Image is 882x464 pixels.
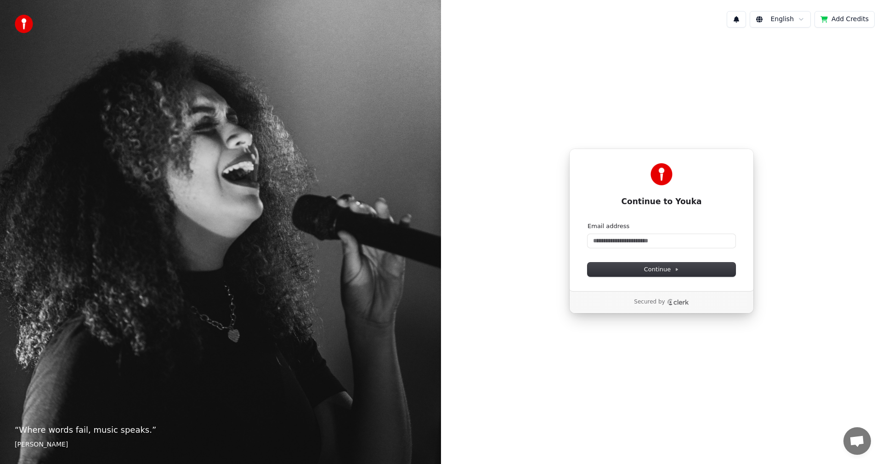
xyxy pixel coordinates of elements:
footer: [PERSON_NAME] [15,440,426,449]
img: Youka [650,163,673,185]
a: Clerk logo [667,299,689,305]
p: “ Where words fail, music speaks. ” [15,424,426,436]
span: Continue [644,265,679,274]
button: Add Credits [814,11,875,28]
h1: Continue to Youka [588,196,735,207]
label: Email address [588,222,629,230]
p: Secured by [634,298,665,306]
button: Continue [588,263,735,276]
div: Open chat [843,427,871,455]
img: youka [15,15,33,33]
